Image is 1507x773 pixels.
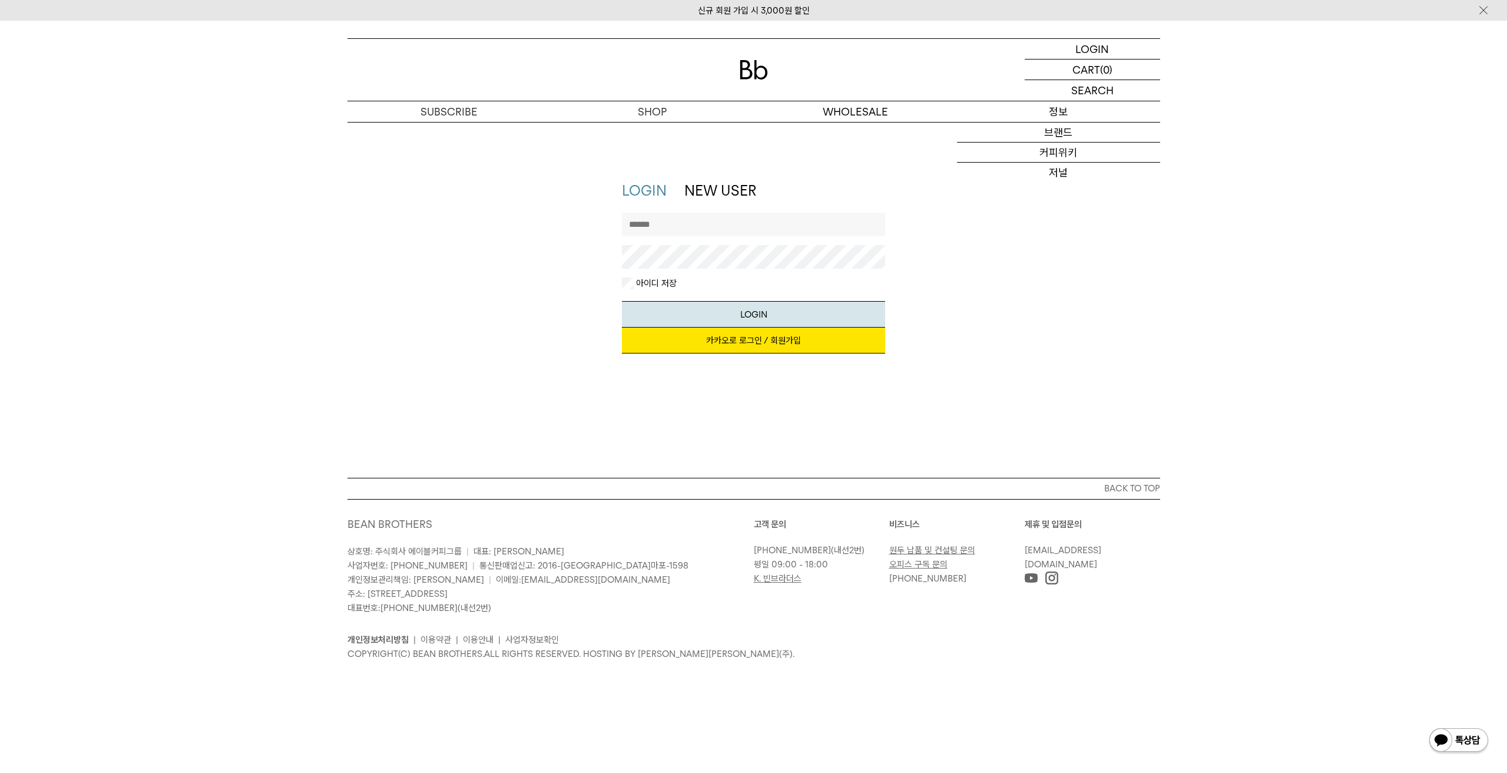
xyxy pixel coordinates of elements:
a: SUBSCRIBE [347,101,551,122]
li: | [498,633,501,647]
span: | [466,546,469,557]
a: 오피스 구독 문의 [889,559,948,570]
a: NEW USER [684,182,756,199]
a: 이용약관 [420,635,451,645]
p: 비즈니스 [889,517,1025,531]
p: LOGIN [1075,39,1109,59]
li: | [413,633,416,647]
img: 카카오톡 채널 1:1 채팅 버튼 [1428,727,1489,755]
a: BEAN BROTHERS [347,518,432,530]
p: 제휴 및 입점문의 [1025,517,1160,531]
span: 대표번호: (내선2번) [347,603,491,613]
p: WHOLESALE [754,101,957,122]
a: [EMAIL_ADDRESS][DOMAIN_NAME] [521,574,670,585]
a: 개인정보처리방침 [347,635,409,645]
p: COPYRIGHT(C) BEAN BROTHERS. ALL RIGHTS RESERVED. HOSTING BY [PERSON_NAME][PERSON_NAME](주). [347,647,1160,661]
span: 개인정보관리책임: [PERSON_NAME] [347,574,484,585]
p: 정보 [957,101,1160,122]
a: 브랜드 [957,123,1160,143]
a: 사업자정보확인 [505,635,559,645]
p: (0) [1100,60,1112,80]
a: [EMAIL_ADDRESS][DOMAIN_NAME] [1025,545,1101,570]
p: SEARCH [1071,80,1114,101]
a: [PHONE_NUMBER] [754,545,831,556]
button: BACK TO TOP [347,478,1160,499]
a: SHOP [551,101,754,122]
a: [PHONE_NUMBER] [380,603,458,613]
label: 아이디 저장 [634,278,677,289]
a: 신규 회원 가입 시 3,000원 할인 [698,5,810,16]
span: 대표: [PERSON_NAME] [473,546,564,557]
p: 고객 문의 [754,517,889,531]
a: CART (0) [1025,60,1160,80]
a: 카카오로 로그인 / 회원가입 [622,328,885,354]
span: | [489,574,491,585]
p: 평일 09:00 - 18:00 [754,557,883,572]
span: 이메일: [496,574,670,585]
span: 통신판매업신고: 2016-[GEOGRAPHIC_DATA]마포-1598 [479,560,688,571]
span: 사업자번호: [PHONE_NUMBER] [347,560,468,571]
a: K. 빈브라더스 [754,573,801,584]
li: | [456,633,458,647]
a: LOGIN [1025,39,1160,60]
a: 이용안내 [463,635,493,645]
p: (내선2번) [754,543,883,557]
span: 상호명: 주식회사 에이블커피그룹 [347,546,462,557]
span: 주소: [STREET_ADDRESS] [347,589,448,599]
a: [PHONE_NUMBER] [889,573,966,584]
img: 로고 [740,60,768,80]
a: 저널 [957,163,1160,183]
a: LOGIN [622,182,667,199]
a: 커피위키 [957,143,1160,163]
p: CART [1072,60,1100,80]
button: LOGIN [622,301,885,328]
span: | [472,560,475,571]
a: 원두 납품 및 컨설팅 문의 [889,545,975,556]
